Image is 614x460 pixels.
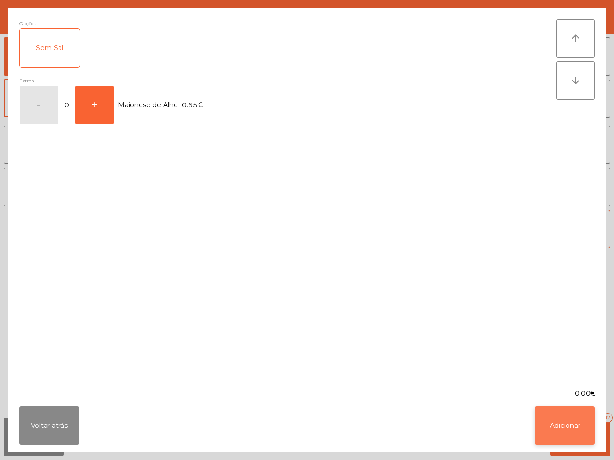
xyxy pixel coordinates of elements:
[59,99,74,112] span: 0
[556,19,595,57] button: arrow_upward
[570,75,581,86] i: arrow_downward
[535,406,595,445] button: Adicionar
[19,406,79,445] button: Voltar atrás
[8,389,606,399] div: 0.00€
[118,99,178,112] span: Maionese de Alho
[75,86,114,124] button: +
[556,61,595,100] button: arrow_downward
[182,99,203,112] span: 0.65€
[570,33,581,44] i: arrow_upward
[20,29,80,67] div: Sem Sal
[19,76,556,85] div: Extras
[19,19,36,28] span: Opções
